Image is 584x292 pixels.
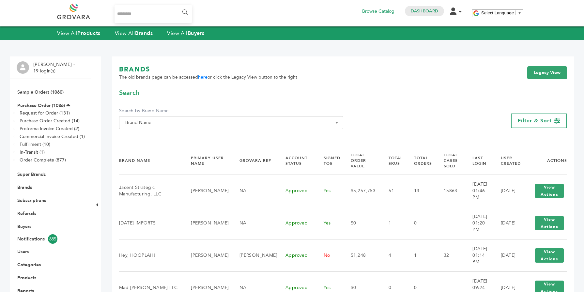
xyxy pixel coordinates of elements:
th: Account Status [277,147,315,175]
span: Filter & Sort [518,117,552,124]
span: Brand Name [123,118,340,127]
a: Super Brands [17,171,46,177]
span: 885 [48,234,57,244]
a: Purchase Order Created (14) [20,118,80,124]
a: View AllProducts [57,30,100,37]
a: Request for Order (131) [20,110,70,116]
a: Categories [17,262,41,268]
button: View Actions [535,184,564,198]
td: 1 [380,207,406,239]
td: 4 [380,239,406,271]
td: [DATE] 01:46 PM [464,175,493,207]
td: Approved [277,175,315,207]
td: 32 [436,239,465,271]
td: [DATE] [493,239,524,271]
span: Select Language [481,10,514,15]
span: The old brands page can be accessed or click the Legacy View button to the right [119,74,297,81]
td: $1,248 [343,239,381,271]
a: Order Complete (877) [20,157,66,163]
td: Jacent Strategic Manufacturing, LLC [119,175,183,207]
th: Primary User Name [183,147,231,175]
a: View AllBuyers [167,30,205,37]
td: Approved [277,207,315,239]
h1: BRANDS [119,65,297,74]
td: Approved [277,239,315,271]
th: Total Orders [406,147,436,175]
button: View Actions [535,216,564,230]
td: [DATE] 01:20 PM [464,207,493,239]
td: $5,257,753 [343,175,381,207]
a: Users [17,249,29,255]
a: Fulfillment (10) [20,141,50,147]
a: Referrals [17,210,36,217]
a: Products [17,275,36,281]
img: profile.png [17,61,29,74]
td: 1 [406,239,436,271]
a: Buyers [17,223,31,230]
label: Search by Brand Name [119,108,343,114]
input: Search... [115,5,192,23]
th: Grovara Rep [231,147,277,175]
td: 15863 [436,175,465,207]
th: Brand Name [119,147,183,175]
a: here [198,74,207,80]
td: 0 [406,207,436,239]
th: Total SKUs [380,147,406,175]
td: [DATE] IMPORTS [119,207,183,239]
td: [PERSON_NAME] [183,175,231,207]
a: Browse Catalog [362,8,394,15]
td: [PERSON_NAME] [183,207,231,239]
strong: Products [77,30,100,37]
th: Total Order Value [343,147,381,175]
td: NA [231,207,277,239]
a: Notifications885 [17,234,84,244]
td: Yes [315,207,343,239]
a: Brands [17,184,32,191]
a: Purchase Order (1036) [17,102,65,109]
td: Hey, HOOPLAH! [119,239,183,271]
td: $0 [343,207,381,239]
button: View Actions [535,248,564,263]
td: NA [231,175,277,207]
span: Brand Name [119,116,343,129]
a: Commercial Invoice Created (1) [20,133,85,140]
td: [PERSON_NAME] [183,239,231,271]
a: In-Transit (1) [20,149,45,155]
td: Yes [315,175,343,207]
th: Actions [524,147,567,175]
span: Search [119,88,139,98]
th: Total Cases Sold [436,147,465,175]
th: User Created [493,147,524,175]
th: Last Login [464,147,493,175]
td: 13 [406,175,436,207]
a: Sample Orders (1060) [17,89,64,95]
span: ▼ [517,10,522,15]
a: Dashboard [411,8,438,14]
td: No [315,239,343,271]
th: Signed TOS [315,147,343,175]
a: Subscriptions [17,197,46,204]
td: 51 [380,175,406,207]
strong: Brands [135,30,153,37]
a: Legacy View [527,66,567,79]
li: [PERSON_NAME] - 19 login(s) [33,61,76,74]
strong: Buyers [188,30,205,37]
td: [DATE] 01:14 PM [464,239,493,271]
a: Select Language​ [481,10,522,15]
td: [DATE] [493,207,524,239]
td: [PERSON_NAME] [231,239,277,271]
td: [DATE] [493,175,524,207]
a: Proforma Invoice Created (2) [20,126,79,132]
a: View AllBrands [115,30,153,37]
